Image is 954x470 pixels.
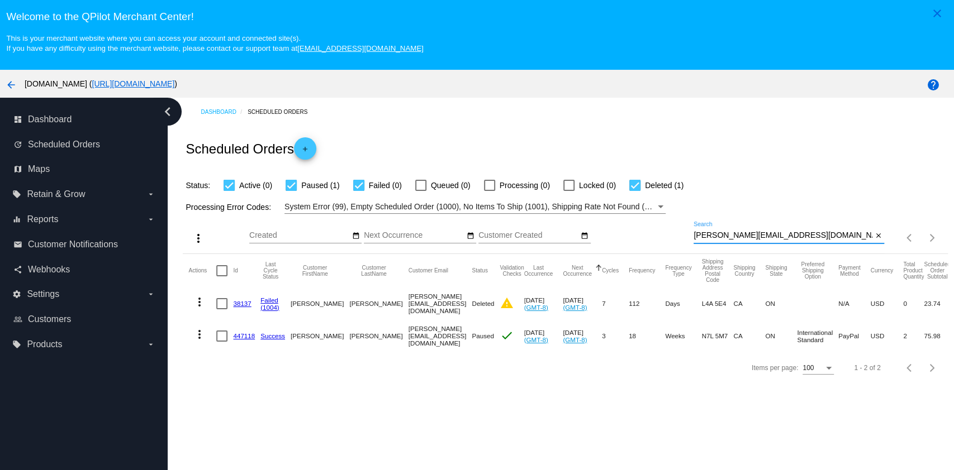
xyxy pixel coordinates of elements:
[431,179,471,192] span: Queued (0)
[854,364,880,372] div: 1 - 2 of 2
[27,214,58,224] span: Reports
[797,320,838,352] mat-cell: International Standard
[298,145,312,159] mat-icon: add
[12,190,21,199] i: local_offer
[239,179,272,192] span: Active (0)
[27,339,62,349] span: Products
[192,232,205,245] mat-icon: more_vert
[921,227,943,249] button: Next page
[159,103,177,121] i: chevron_left
[146,190,155,199] i: arrow_drop_down
[13,265,22,274] i: share
[6,34,423,52] small: This is your merchant website where you can access your account and connected site(s). If you hav...
[369,179,402,192] span: Failed (0)
[260,296,278,304] a: Failed
[349,320,408,352] mat-cell: [PERSON_NAME]
[13,136,155,154] a: update Scheduled Orders
[27,189,85,199] span: Retain & Grow
[13,236,155,253] a: email Customer Notifications
[28,239,118,250] span: Customer Notifications
[472,332,493,339] span: Paused
[921,357,943,379] button: Next page
[28,140,100,150] span: Scheduled Orders
[233,332,255,339] a: 447118
[629,287,665,320] mat-cell: 112
[765,287,797,320] mat-cell: ON
[665,287,701,320] mat-cell: Days
[899,227,921,249] button: Previous page
[872,230,884,242] button: Clear
[291,287,349,320] mat-cell: [PERSON_NAME]
[92,79,174,88] a: [URL][DOMAIN_NAME]
[524,287,563,320] mat-cell: [DATE]
[248,103,317,121] a: Scheduled Orders
[931,7,944,20] mat-icon: close
[349,265,398,277] button: Change sorting for CustomerLastName
[13,315,22,324] i: people_outline
[733,320,765,352] mat-cell: CA
[28,114,72,124] span: Dashboard
[13,160,155,178] a: map Maps
[665,265,691,277] button: Change sorting for FrequencyType
[146,290,155,299] i: arrow_drop_down
[146,215,155,224] i: arrow_drop_down
[466,232,474,241] mat-icon: date_range
[500,179,550,192] span: Processing (0)
[297,44,424,52] a: [EMAIL_ADDRESS][DOMAIN_NAME]
[409,320,472,352] mat-cell: [PERSON_NAME][EMAIL_ADDRESS][DOMAIN_NAME]
[284,200,666,214] mat-select: Filter by Processing Error Codes
[701,320,733,352] mat-cell: N7L 5M7
[409,287,472,320] mat-cell: [PERSON_NAME][EMAIL_ADDRESS][DOMAIN_NAME]
[28,265,70,275] span: Webhooks
[13,310,155,328] a: people_outline Customers
[563,320,602,352] mat-cell: [DATE]
[733,287,765,320] mat-cell: CA
[233,267,238,274] button: Change sorting for Id
[186,137,316,160] h2: Scheduled Orders
[364,231,464,240] input: Next Occurrence
[838,287,870,320] mat-cell: N/A
[352,232,360,241] mat-icon: date_range
[927,78,940,92] mat-icon: help
[201,103,248,121] a: Dashboard
[563,304,587,311] a: (GMT-8)
[13,261,155,279] a: share Webhooks
[581,232,588,241] mat-icon: date_range
[694,231,872,240] input: Search
[838,265,860,277] button: Change sorting for PaymentMethod.Type
[12,215,21,224] i: equalizer
[28,314,71,324] span: Customers
[13,140,22,149] i: update
[146,340,155,349] i: arrow_drop_down
[903,287,924,320] mat-cell: 0
[6,11,947,23] h3: Welcome to the QPilot Merchant Center!
[12,290,21,299] i: settings
[260,332,285,339] a: Success
[602,320,629,352] mat-cell: 3
[193,328,206,341] mat-icon: more_vert
[472,267,487,274] button: Change sorting for Status
[645,179,684,192] span: Deleted (1)
[765,320,797,352] mat-cell: ON
[193,295,206,309] mat-icon: more_vert
[602,267,619,274] button: Change sorting for Cycles
[803,364,814,372] span: 100
[28,164,50,174] span: Maps
[629,267,655,274] button: Change sorting for Frequency
[13,115,22,124] i: dashboard
[500,329,513,342] mat-icon: check
[291,320,349,352] mat-cell: [PERSON_NAME]
[563,287,602,320] mat-cell: [DATE]
[924,261,950,280] button: Change sorting for Subtotal
[27,289,59,299] span: Settings
[478,231,579,240] input: Customer Created
[13,240,22,249] i: email
[803,365,834,372] mat-select: Items per page:
[629,320,665,352] mat-cell: 18
[12,340,21,349] i: local_offer
[701,287,733,320] mat-cell: L4A 5E4
[500,254,524,287] mat-header-cell: Validation Checks
[579,179,616,192] span: Locked (0)
[188,254,216,287] mat-header-cell: Actions
[874,232,882,241] mat-icon: close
